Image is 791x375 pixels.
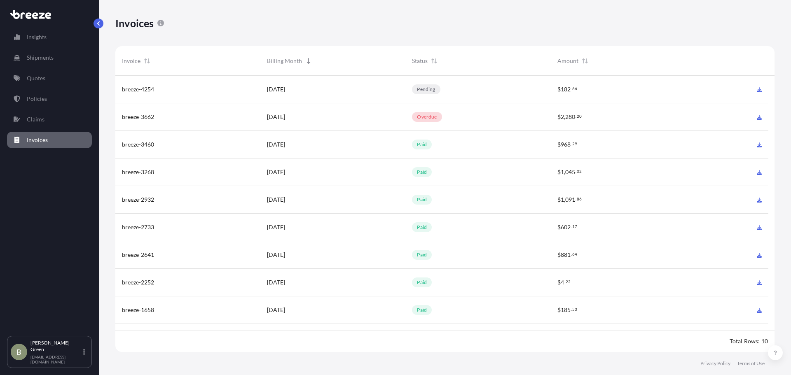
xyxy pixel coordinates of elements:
span: Billing Month [267,57,302,65]
span: [DATE] [267,223,285,231]
p: paid [417,307,427,313]
span: 280 [565,114,575,120]
p: [PERSON_NAME] Green [30,340,82,353]
span: 1 [561,169,564,175]
p: paid [417,279,427,286]
span: Invoice [122,57,140,65]
span: [DATE] [267,85,285,93]
p: Quotes [27,74,45,82]
span: [DATE] [267,196,285,204]
span: 602 [561,224,571,230]
span: Amount [557,57,578,65]
span: breeze-2641 [122,251,154,259]
span: breeze-3268 [122,168,154,176]
span: . [571,87,572,90]
span: 045 [565,169,575,175]
a: Claims [7,111,92,128]
span: B [16,348,21,356]
span: $ [557,280,561,285]
span: . [571,142,572,145]
div: Actions [696,46,768,76]
p: Policies [27,95,47,103]
span: 29 [572,142,577,145]
p: paid [417,196,427,203]
span: 182 [561,86,571,92]
span: 881 [561,252,571,258]
p: Insights [27,33,47,41]
div: Total Rows: 10 [730,337,768,345]
span: 20 [577,115,582,118]
span: Status [412,57,428,65]
span: breeze-2932 [122,196,154,204]
span: breeze-4254 [122,85,154,93]
p: Claims [27,115,44,123]
button: Sort [142,56,152,66]
button: Sort [429,56,439,66]
span: 968 [561,142,571,147]
button: Sort [580,56,590,66]
a: Shipments [7,49,92,66]
p: [EMAIL_ADDRESS][DOMAIN_NAME] [30,354,82,364]
button: Sort [304,56,314,66]
span: 66 [572,87,577,90]
span: 185 [561,307,571,313]
span: 53 [572,308,577,311]
p: paid [417,169,427,175]
p: Invoices [27,136,48,144]
a: Quotes [7,70,92,86]
span: 22 [566,280,571,283]
span: . [571,308,572,311]
span: 1 [561,197,564,203]
span: $ [557,169,561,175]
p: pending [417,86,435,93]
span: [DATE] [267,251,285,259]
span: $ [557,114,561,120]
a: Terms of Use [737,360,765,367]
span: breeze-3662 [122,113,154,121]
span: 2 [561,114,564,120]
span: , [564,114,565,120]
span: 02 [577,170,582,173]
span: breeze-3460 [122,140,154,149]
span: [DATE] [267,306,285,314]
span: $ [557,252,561,258]
span: $ [557,307,561,313]
span: $ [557,86,561,92]
span: [DATE] [267,278,285,286]
span: breeze-1658 [122,306,154,314]
a: Policies [7,91,92,107]
span: 64 [572,253,577,256]
p: overdue [417,114,437,120]
span: breeze-2733 [122,223,154,231]
span: , [564,169,565,175]
span: . [571,253,572,256]
p: Shipments [27,54,54,62]
a: Privacy Policy [700,360,730,367]
span: 86 [577,198,582,200]
span: $ [557,142,561,147]
p: paid [417,224,427,231]
p: Invoices [115,16,154,30]
span: , [564,197,565,203]
span: $ [557,197,561,203]
span: 091 [565,197,575,203]
p: paid [417,141,427,148]
a: Invoices [7,132,92,148]
span: 4 [561,280,564,285]
span: $ [557,224,561,230]
a: Insights [7,29,92,45]
span: breeze-2252 [122,278,154,286]
span: [DATE] [267,168,285,176]
span: [DATE] [267,140,285,149]
span: . [571,225,572,228]
p: paid [417,252,427,258]
span: [DATE] [267,113,285,121]
span: 17 [572,225,577,228]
